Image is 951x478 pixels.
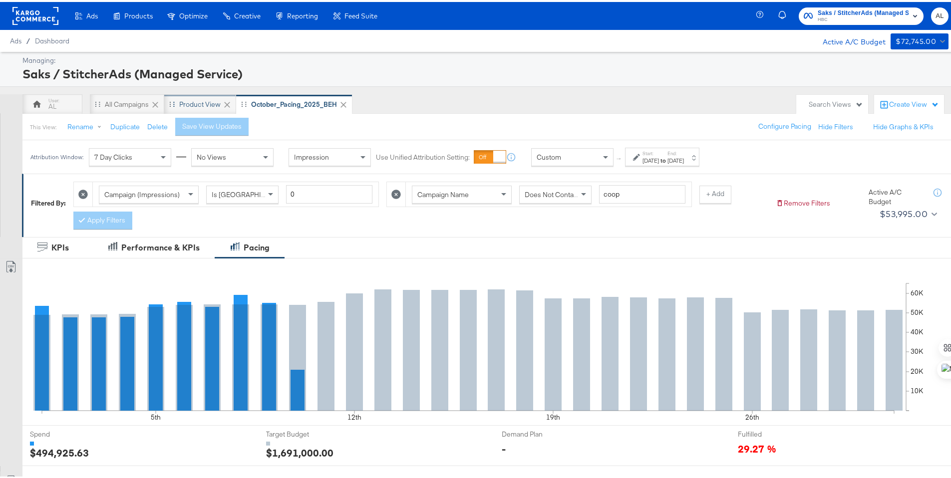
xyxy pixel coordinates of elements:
span: ↑ [615,155,624,159]
span: Demand Plan [502,428,577,437]
label: End: [667,148,684,155]
div: This View: [30,121,56,129]
span: Is [GEOGRAPHIC_DATA] [212,188,288,197]
div: Search Views [809,98,863,107]
div: Attribution Window: [30,152,84,159]
div: KPIs [51,240,69,251]
button: $53,995.00 [876,204,939,220]
div: [DATE] [667,155,684,163]
text: 26th [745,411,759,420]
button: Hide Graphs & KPIs [873,120,934,130]
span: Products [124,10,153,18]
text: 10K [911,384,924,393]
div: $494,925.63 [30,444,89,458]
span: AL [935,8,945,20]
div: Create View [889,98,939,108]
label: Use Unified Attribution Setting: [376,151,470,160]
span: No Views [197,151,226,160]
div: Active A/C Budget [869,186,924,204]
div: Managing: [22,54,946,63]
span: Saks / StitcherAds (Managed Service) [818,6,909,16]
span: Target Budget [266,428,341,437]
label: Start: [642,148,659,155]
span: Optimize [179,10,208,18]
button: $72,745.00 [891,31,949,47]
button: Remove Filters [776,197,830,206]
text: 20K [911,365,924,374]
button: Configure Pacing [751,116,818,134]
span: 7 Day Clicks [94,151,132,160]
span: / [21,35,35,43]
div: - [502,440,506,454]
a: Dashboard [35,35,69,43]
div: AL [48,100,56,109]
button: Duplicate [110,120,140,130]
span: Creative [234,10,261,18]
div: Saks / StitcherAds (Managed Service) [22,63,946,80]
span: 29.27 % [738,440,776,453]
text: 30K [911,345,924,354]
button: Rename [60,116,112,134]
button: Delete [147,120,168,130]
div: Drag to reorder tab [241,99,247,105]
button: Hide Filters [818,120,853,130]
text: 12th [347,411,361,420]
button: AL [931,5,949,23]
span: Impression [294,151,329,160]
div: Performance & KPIs [121,240,200,251]
button: + Add [699,184,731,202]
span: Fulfilled [738,428,813,437]
div: Active A/C Budget [812,31,886,46]
div: Filtered By: [31,197,66,206]
span: Campaign Name [417,188,469,197]
input: Enter a number [286,183,372,202]
div: All Campaigns [105,98,149,107]
strong: to [659,155,667,162]
div: [DATE] [642,155,659,163]
div: Product View [179,98,221,107]
div: Drag to reorder tab [169,99,175,105]
div: Pacing [244,240,270,251]
div: $1,691,000.00 [266,444,333,458]
div: October_Pacing_2025_BEH [251,98,337,107]
span: Feed Suite [344,10,377,18]
span: Reporting [287,10,318,18]
span: Custom [537,151,561,160]
input: Enter a search term [599,183,685,202]
text: 40K [911,325,924,334]
button: Saks / StitcherAds (Managed Service)HBC [799,5,924,23]
span: Ads [10,35,21,43]
text: 60K [911,286,924,295]
text: 50K [911,306,924,315]
span: Ads [86,10,98,18]
div: $72,745.00 [896,33,936,46]
span: Spend [30,428,105,437]
text: 19th [546,411,560,420]
span: HBC [818,14,909,22]
div: $53,995.00 [880,205,928,220]
span: Campaign (Impressions) [104,188,180,197]
text: 5th [151,411,161,420]
span: Does Not Contain [525,188,579,197]
div: Drag to reorder tab [95,99,100,105]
